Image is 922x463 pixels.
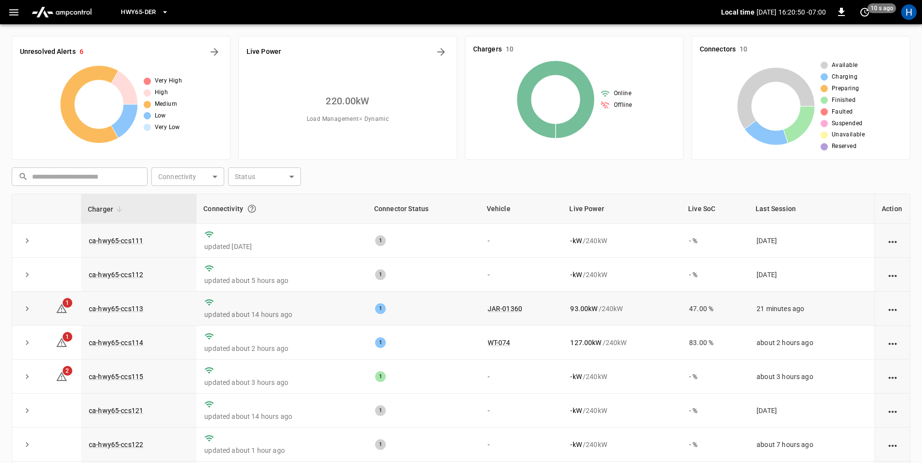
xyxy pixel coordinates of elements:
td: - [480,360,563,394]
div: / 240 kW [570,372,674,381]
div: 1 [375,405,386,416]
td: 47.00 % [681,292,749,326]
span: Available [832,61,858,70]
th: Live Power [562,194,681,224]
h6: 220.00 kW [326,93,369,109]
button: expand row [20,233,34,248]
a: ca-hwy65-ccs122 [89,441,143,448]
a: 1 [56,338,67,346]
span: Unavailable [832,130,865,140]
div: / 240 kW [570,304,674,314]
div: / 240 kW [570,270,674,280]
h6: Chargers [473,44,502,55]
td: - [480,394,563,428]
div: action cell options [887,270,899,280]
span: Charger [88,203,126,215]
span: 10 s ago [868,3,896,13]
span: HWY65-DER [121,7,156,18]
td: - [480,428,563,462]
a: ca-hwy65-ccs113 [89,305,143,313]
button: expand row [20,267,34,282]
td: - [480,224,563,258]
div: profile-icon [901,4,917,20]
span: Medium [155,99,177,109]
th: Vehicle [480,194,563,224]
td: - [480,258,563,292]
div: / 240 kW [570,440,674,449]
h6: 10 [506,44,513,55]
td: [DATE] [749,394,874,428]
td: - % [681,258,749,292]
button: expand row [20,403,34,418]
button: set refresh interval [857,4,873,20]
div: action cell options [887,338,899,347]
div: / 240 kW [570,338,674,347]
button: Connection between the charger and our software. [243,200,261,217]
div: action cell options [887,304,899,314]
div: action cell options [887,406,899,415]
div: action cell options [887,372,899,381]
td: - % [681,394,749,428]
td: [DATE] [749,258,874,292]
p: updated [DATE] [204,242,360,251]
h6: 6 [80,47,83,57]
td: about 3 hours ago [749,360,874,394]
button: Energy Overview [433,44,449,60]
span: Finished [832,96,856,105]
span: 2 [63,366,72,376]
button: expand row [20,301,34,316]
span: Online [614,89,631,99]
h6: 10 [740,44,747,55]
button: HWY65-DER [117,3,172,22]
a: ca-hwy65-ccs114 [89,339,143,347]
th: Live SoC [681,194,749,224]
span: High [155,88,168,98]
td: about 7 hours ago [749,428,874,462]
div: / 240 kW [570,406,674,415]
div: 1 [375,371,386,382]
a: ca-hwy65-ccs112 [89,271,143,279]
a: ca-hwy65-ccs121 [89,407,143,414]
span: Faulted [832,107,853,117]
th: Action [874,194,910,224]
div: / 240 kW [570,236,674,246]
a: ca-hwy65-ccs111 [89,237,143,245]
span: Low [155,111,166,121]
a: 2 [56,372,67,380]
h6: Connectors [700,44,736,55]
td: about 2 hours ago [749,326,874,360]
p: updated about 1 hour ago [204,446,360,455]
th: Last Session [749,194,874,224]
button: expand row [20,437,34,452]
span: Suspended [832,119,863,129]
p: updated about 14 hours ago [204,412,360,421]
p: - kW [570,270,581,280]
span: Offline [614,100,632,110]
span: Load Management = Dynamic [307,115,389,124]
div: action cell options [887,440,899,449]
div: 1 [375,337,386,348]
span: Preparing [832,84,859,94]
td: - % [681,360,749,394]
div: 1 [375,235,386,246]
td: 83.00 % [681,326,749,360]
p: - kW [570,372,581,381]
td: [DATE] [749,224,874,258]
p: Local time [721,7,755,17]
a: ca-hwy65-ccs115 [89,373,143,380]
p: updated about 14 hours ago [204,310,360,319]
p: updated about 3 hours ago [204,378,360,387]
button: expand row [20,335,34,350]
h6: Unresolved Alerts [20,47,76,57]
p: 93.00 kW [570,304,597,314]
td: - % [681,224,749,258]
div: 1 [375,303,386,314]
p: - kW [570,440,581,449]
td: 21 minutes ago [749,292,874,326]
td: - % [681,428,749,462]
span: Very High [155,76,182,86]
span: Charging [832,72,857,82]
div: Connectivity [203,200,361,217]
p: [DATE] 16:20:50 -07:00 [757,7,826,17]
p: - kW [570,406,581,415]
